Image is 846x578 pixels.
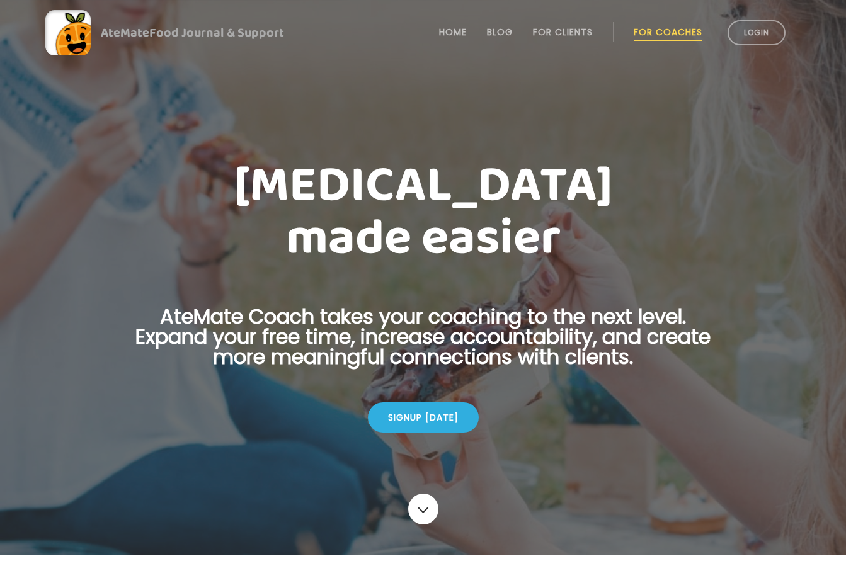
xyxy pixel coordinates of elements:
[439,27,467,37] a: Home
[728,20,786,45] a: Login
[91,23,284,43] div: AteMate
[634,27,702,37] a: For Coaches
[116,307,731,382] p: AteMate Coach takes your coaching to the next level. Expand your free time, increase accountabili...
[487,27,513,37] a: Blog
[149,23,284,43] span: Food Journal & Support
[116,159,731,265] h1: [MEDICAL_DATA] made easier
[368,402,479,433] div: Signup [DATE]
[533,27,593,37] a: For Clients
[45,10,801,55] a: AteMateFood Journal & Support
